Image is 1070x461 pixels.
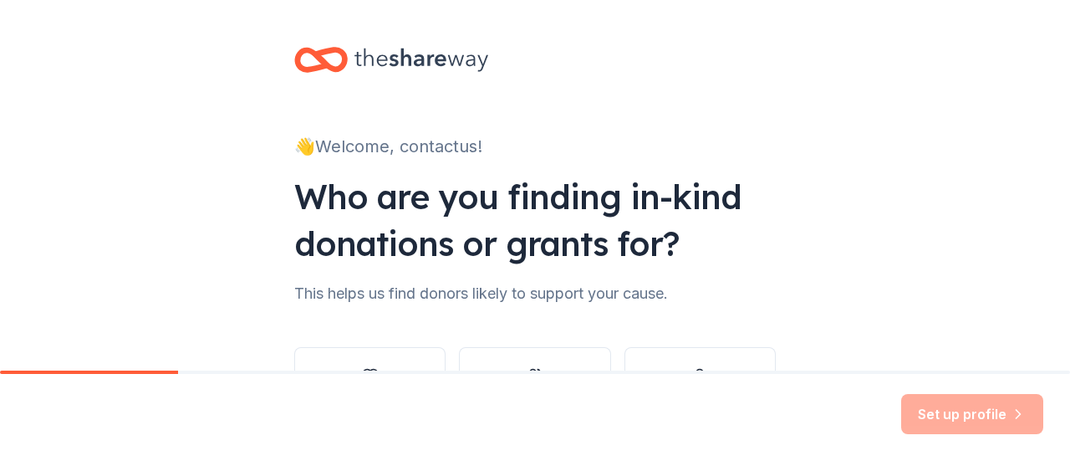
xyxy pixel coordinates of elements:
div: This helps us find donors likely to support your cause. [294,280,776,307]
button: Nonprofit [294,347,446,428]
button: Individual [624,347,776,428]
div: Who are you finding in-kind donations or grants for? [294,173,776,267]
div: 👋 Welcome, contactus! [294,133,776,160]
button: Other group [459,347,610,428]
